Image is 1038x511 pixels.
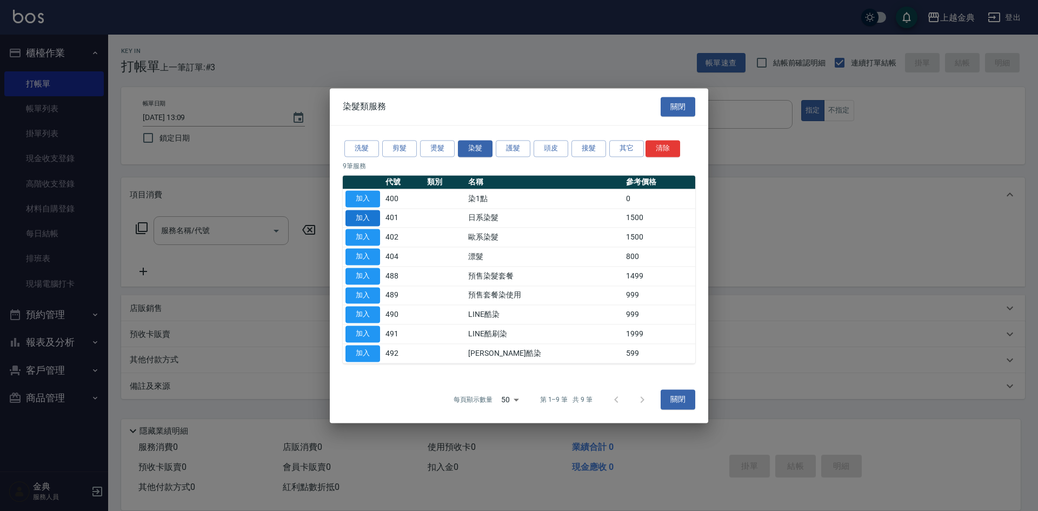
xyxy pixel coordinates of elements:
td: 491 [383,324,424,344]
td: 599 [623,344,695,363]
td: [PERSON_NAME]酷染 [465,344,623,363]
th: 類別 [424,175,466,189]
td: 488 [383,267,424,286]
button: 加入 [345,248,380,265]
button: 接髮 [571,140,606,157]
p: 9 筆服務 [343,161,695,171]
td: 489 [383,286,424,305]
th: 參考價格 [623,175,695,189]
button: 其它 [609,140,644,157]
button: 清除 [646,140,680,157]
button: 加入 [345,268,380,284]
td: 日系染髮 [465,208,623,228]
td: 999 [623,286,695,305]
button: 加入 [345,190,380,207]
td: 1999 [623,324,695,344]
button: 染髮 [458,140,493,157]
button: 加入 [345,345,380,362]
p: 每頁顯示數量 [454,395,493,404]
td: 預售套餐染使用 [465,286,623,305]
td: 402 [383,228,424,247]
button: 洗髮 [344,140,379,157]
th: 名稱 [465,175,623,189]
td: 漂髮 [465,247,623,267]
button: 燙髮 [420,140,455,157]
td: 400 [383,189,424,209]
span: 染髮類服務 [343,101,386,112]
td: 404 [383,247,424,267]
button: 護髮 [496,140,530,157]
td: 0 [623,189,695,209]
button: 剪髮 [382,140,417,157]
td: 歐系染髮 [465,228,623,247]
td: 1500 [623,208,695,228]
button: 頭皮 [534,140,568,157]
td: 800 [623,247,695,267]
div: 50 [497,385,523,414]
td: 1499 [623,267,695,286]
p: 第 1–9 筆 共 9 筆 [540,395,593,404]
td: LINE酷刷染 [465,324,623,344]
td: 999 [623,305,695,324]
td: 預售染髮套餐 [465,267,623,286]
button: 加入 [345,287,380,304]
td: LINE酷染 [465,305,623,324]
td: 401 [383,208,424,228]
th: 代號 [383,175,424,189]
td: 490 [383,305,424,324]
button: 加入 [345,210,380,227]
button: 加入 [345,307,380,323]
td: 492 [383,344,424,363]
button: 加入 [345,326,380,342]
button: 關閉 [661,390,695,410]
td: 染1點 [465,189,623,209]
td: 1500 [623,228,695,247]
button: 加入 [345,229,380,246]
button: 關閉 [661,97,695,117]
